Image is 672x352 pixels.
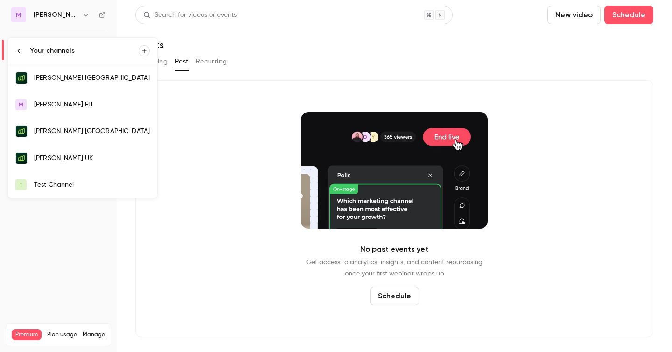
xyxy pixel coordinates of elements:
div: [PERSON_NAME] [GEOGRAPHIC_DATA] [34,73,150,83]
img: Moss UK [16,153,27,164]
div: Test Channel [34,180,150,190]
img: Moss Nederland [16,126,27,137]
div: Your channels [30,46,139,56]
div: [PERSON_NAME] UK [34,154,150,163]
div: [PERSON_NAME] EU [34,100,150,109]
span: M [19,100,23,109]
img: Moss Deutschland [16,72,27,84]
div: [PERSON_NAME] [GEOGRAPHIC_DATA] [34,127,150,136]
span: T [19,181,23,189]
